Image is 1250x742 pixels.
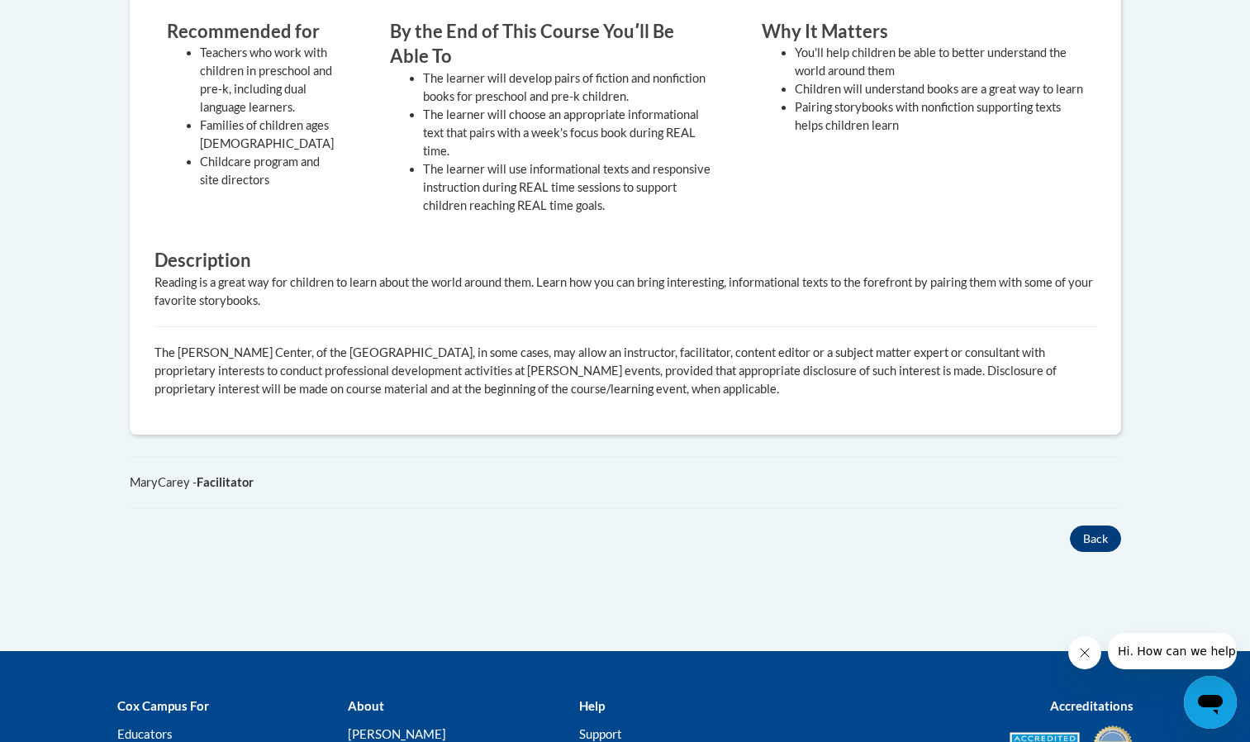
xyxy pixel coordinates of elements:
li: You'll help children be able to better understand the world around them [795,44,1084,80]
iframe: Close message [1068,636,1101,669]
iframe: Message from company [1108,633,1237,669]
div: Reading is a great way for children to learn about the world around them. Learn how you can bring... [154,273,1096,310]
h3: Description [154,248,1096,273]
li: Teachers who work with children in preschool and pre-k, including dual language learners. [200,44,340,117]
span: Hi. How can we help? [10,12,134,25]
li: The learner will choose an appropriate informational text that pairs with a week's focus book dur... [423,106,712,160]
li: The learner will develop pairs of fiction and nonfiction books for preschool and pre-k children. [423,69,712,106]
iframe: Button to launch messaging window [1184,676,1237,729]
p: The [PERSON_NAME] Center, of the [GEOGRAPHIC_DATA], in some cases, may allow an instructor, facil... [154,344,1096,398]
h3: Why It Matters [762,19,1084,45]
li: Families of children ages [DEMOGRAPHIC_DATA] [200,117,340,153]
li: Children will understand books are a great way to learn [795,80,1084,98]
b: About [348,698,384,713]
li: Pairing storybooks with nonfiction supporting texts helps children learn [795,98,1084,135]
b: Accreditations [1050,698,1134,713]
h3: Recommended for [167,19,340,45]
a: Support [579,726,622,741]
b: Help [579,698,605,713]
li: The learner will use informational texts and responsive instruction during REAL time sessions to ... [423,160,712,215]
b: Facilitator [197,475,254,489]
b: Cox Campus For [117,698,209,713]
div: MaryCarey - [130,473,1121,492]
button: Back [1070,526,1121,552]
h3: By the End of This Course Youʹll Be Able To [390,19,712,70]
li: Childcare program and site directors [200,153,340,189]
a: Educators [117,726,173,741]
